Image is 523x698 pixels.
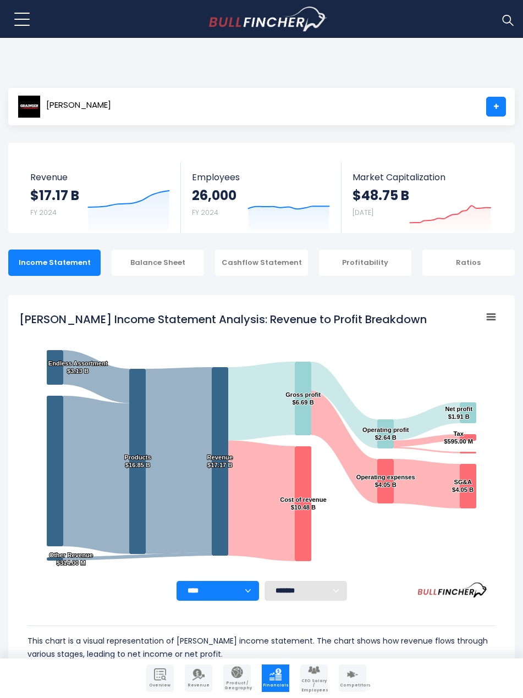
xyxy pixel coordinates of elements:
span: Revenue [30,172,170,182]
span: Employees [192,172,331,182]
text: Gross profit $6.69 B [285,391,321,406]
div: Ratios [422,250,515,276]
div: Profitability [319,250,411,276]
a: Company Overview [146,664,174,692]
span: CEO Salary / Employees [301,679,327,693]
div: Income Statement [8,250,101,276]
a: Revenue $17.17 B FY 2024 [19,162,181,233]
span: Financials [263,683,288,688]
div: Balance Sheet [112,250,204,276]
text: Other Revenue $314.00 M [49,552,93,566]
text: Net profit $1.91 B [445,406,472,420]
a: [PERSON_NAME] [17,97,112,117]
a: Company Employees [300,664,328,692]
text: Tax $595.00 M [444,430,473,445]
a: Company Competitors [339,664,366,692]
div: This chart is a visual representation of [PERSON_NAME] income statement. The chart shows how reve... [27,634,496,696]
small: FY 2024 [30,208,57,217]
text: Revenue $17.17 B [207,454,233,468]
a: Market Capitalization $48.75 B [DATE] [342,162,503,233]
span: Competitors [340,683,365,688]
strong: 26,000 [192,187,236,204]
tspan: [PERSON_NAME] Income Statement Analysis: Revenue to Profit Breakdown [19,312,427,327]
text: Operating expenses $4.05 B [356,474,415,488]
span: [PERSON_NAME] [46,101,111,110]
img: bullfincher logo [209,7,327,32]
span: Market Capitalization [353,172,492,182]
text: Cost of revenue $10.48 B [280,496,327,511]
strong: $48.75 B [353,187,409,204]
a: Company Revenue [185,664,212,692]
a: Company Financials [262,664,289,692]
div: Cashflow Statement [215,250,307,276]
a: Go to homepage [209,7,327,32]
text: Products $16.85 B [124,454,151,468]
svg: W.W. Grainger's Income Statement Analysis: Revenue to Profit Breakdown [19,306,504,581]
a: Company Product/Geography [223,664,251,692]
img: GWW logo [18,95,41,118]
small: FY 2024 [192,208,218,217]
text: SG&A $4.05 B [452,479,474,493]
text: Endless Assortment $3.13 B [48,360,108,374]
a: + [486,97,506,117]
span: Revenue [186,683,211,688]
span: Overview [147,683,173,688]
strong: $17.17 B [30,187,79,204]
small: [DATE] [353,208,373,217]
a: Employees 26,000 FY 2024 [181,162,342,233]
text: Operating profit $2.64 B [362,426,409,441]
span: Product / Geography [224,681,250,690]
